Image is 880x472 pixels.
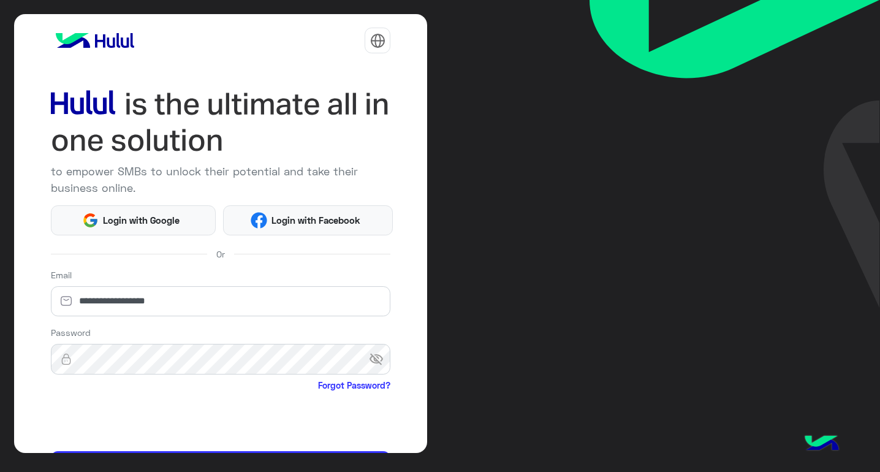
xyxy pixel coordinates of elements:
[800,423,843,466] img: hulul-logo.png
[51,268,72,281] label: Email
[369,348,391,370] span: visibility_off
[370,33,385,48] img: tab
[51,163,391,196] p: to empower SMBs to unlock their potential and take their business online.
[51,353,82,365] img: lock
[267,213,365,227] span: Login with Facebook
[82,212,98,228] img: Google
[251,212,267,228] img: Facebook
[51,205,216,235] button: Login with Google
[223,205,393,235] button: Login with Facebook
[51,326,91,339] label: Password
[51,28,139,53] img: logo
[51,86,391,159] img: hululLoginTitle_EN.svg
[216,248,225,261] span: Or
[99,213,184,227] span: Login with Google
[318,379,390,392] a: Forgot Password?
[51,394,237,442] iframe: reCAPTCHA
[51,295,82,307] img: email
